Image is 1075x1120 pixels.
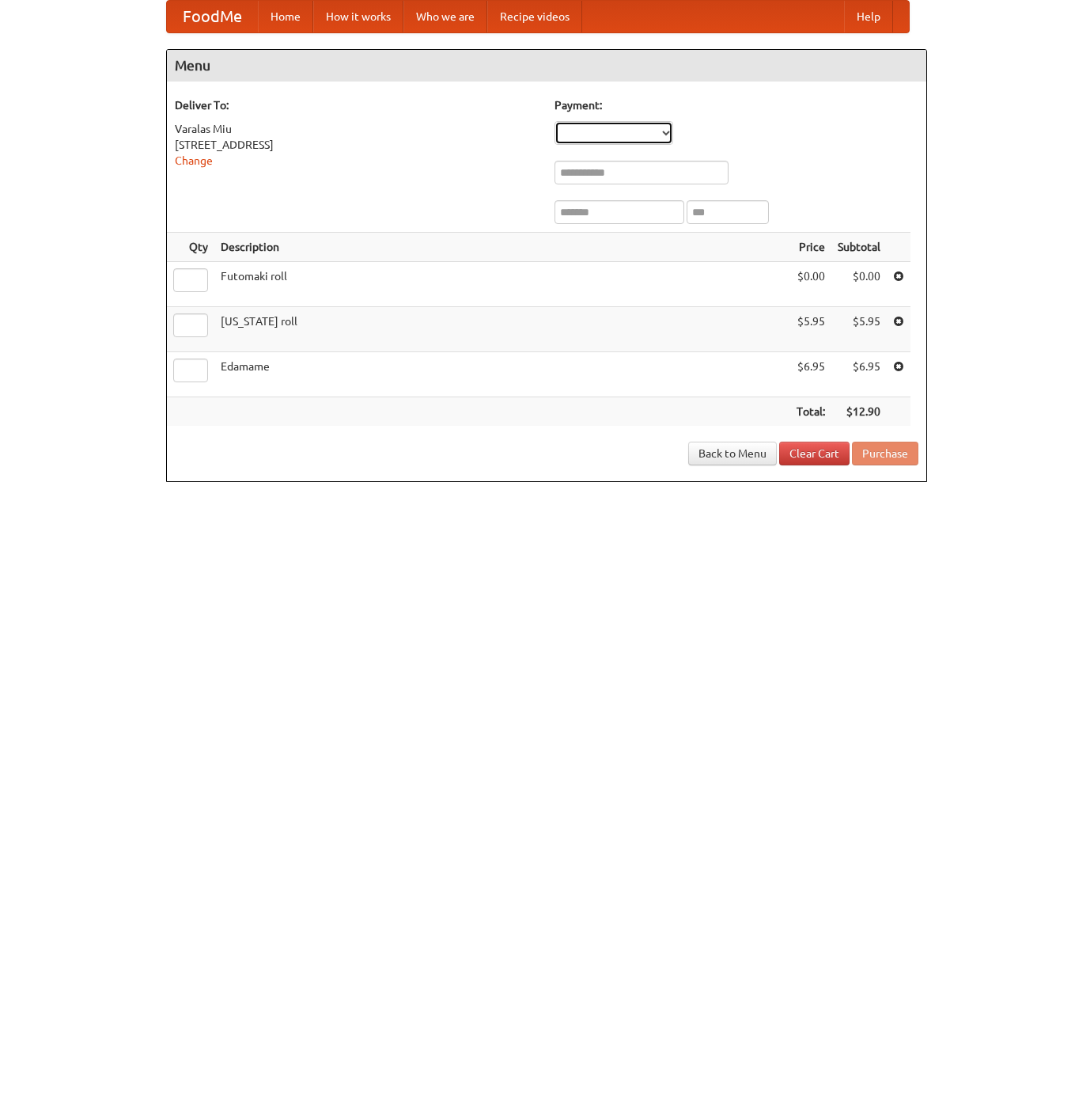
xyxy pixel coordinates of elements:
th: Qty [167,233,214,262]
th: $12.90 [831,397,887,427]
h4: Menu [167,50,926,82]
a: FoodMe [167,1,258,32]
a: How it works [313,1,403,32]
button: Purchase [852,442,918,465]
td: Futomaki roll [214,262,790,307]
a: Help [844,1,893,32]
td: $6.95 [790,352,831,397]
h5: Payment: [555,97,918,113]
th: Total: [790,397,831,427]
th: Price [790,233,831,262]
h5: Deliver To: [175,97,539,113]
td: $0.00 [790,262,831,307]
td: $0.00 [831,262,887,307]
th: Subtotal [831,233,887,262]
div: Varalas Miu [175,121,539,137]
div: [STREET_ADDRESS] [175,137,539,153]
th: Description [214,233,790,262]
td: $6.95 [831,352,887,397]
a: Home [258,1,313,32]
a: Clear Cart [779,442,850,465]
a: Who we are [403,1,487,32]
a: Recipe videos [487,1,582,32]
td: [US_STATE] roll [214,307,790,352]
td: $5.95 [790,307,831,352]
a: Change [175,154,213,167]
a: Back to Menu [688,442,777,465]
td: $5.95 [831,307,887,352]
td: Edamame [214,352,790,397]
